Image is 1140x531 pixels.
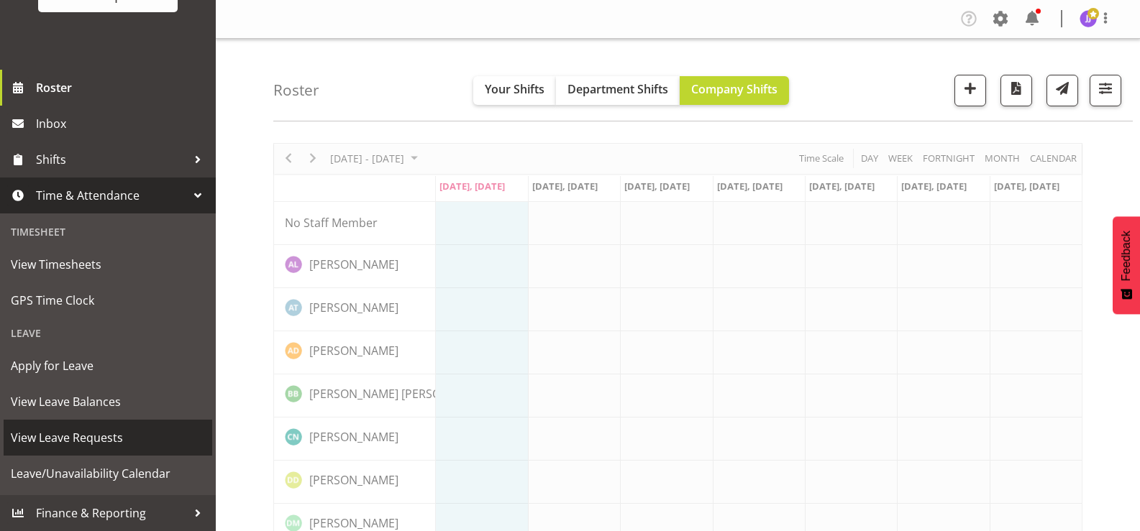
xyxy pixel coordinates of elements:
a: View Leave Requests [4,420,212,456]
span: View Timesheets [11,254,205,275]
span: Apply for Leave [11,355,205,377]
a: Apply for Leave [4,348,212,384]
button: Feedback - Show survey [1113,216,1140,314]
span: View Leave Balances [11,391,205,412]
span: Feedback [1120,231,1133,281]
span: View Leave Requests [11,427,205,448]
button: Filter Shifts [1090,75,1121,106]
button: Send a list of all shifts for the selected filtered period to all rostered employees. [1046,75,1078,106]
button: Add a new shift [954,75,986,106]
span: Your Shifts [485,81,544,97]
button: Your Shifts [473,76,556,105]
div: Leave [4,318,212,348]
h4: Roster [273,82,319,98]
button: Department Shifts [556,76,680,105]
button: Company Shifts [680,76,789,105]
span: Roster [36,77,209,98]
button: Download a PDF of the roster according to the set date range. [1000,75,1032,106]
a: Leave/Unavailability Calendar [4,456,212,491]
span: Leave/Unavailability Calendar [11,463,205,484]
a: View Timesheets [4,246,212,282]
img: janelle-jonkers702.jpg [1080,10,1097,27]
a: View Leave Balances [4,384,212,420]
span: Shifts [36,149,187,170]
div: Timesheet [4,217,212,246]
a: GPS Time Clock [4,282,212,318]
span: GPS Time Clock [11,290,205,311]
span: Company Shifts [691,81,778,97]
span: Time & Attendance [36,185,187,206]
span: Finance & Reporting [36,502,187,524]
span: Inbox [36,113,209,134]
span: Department Shifts [567,81,668,97]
